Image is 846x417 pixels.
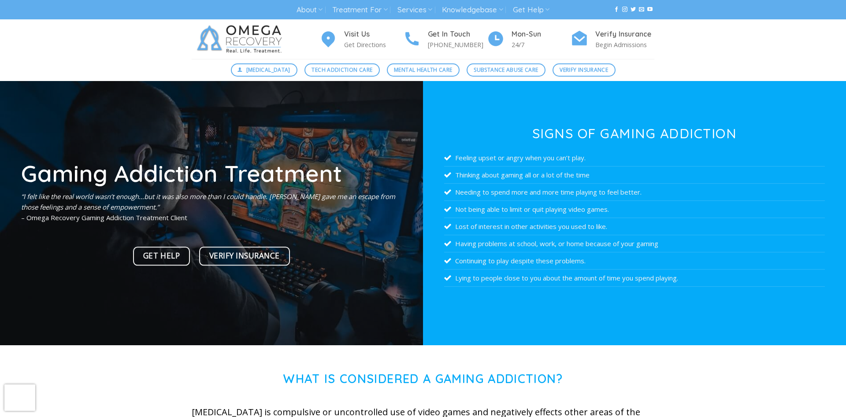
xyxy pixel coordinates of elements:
a: Follow on Twitter [631,7,636,13]
a: Tech Addiction Care [304,63,380,77]
li: Continuing to play despite these problems. [444,252,825,269]
li: Lying to people close to you about the amount of time you spend playing. [444,269,825,287]
h4: Visit Us [344,29,403,40]
li: Lost of interest in other activities you used to like. [444,218,825,235]
p: 24/7 [512,40,571,50]
span: Mental Health Care [394,66,452,74]
p: Begin Admissions [595,40,654,50]
a: [MEDICAL_DATA] [231,63,298,77]
h1: Gaming Addiction Treatment [21,162,402,185]
a: Get Help [513,2,549,18]
a: Mental Health Care [387,63,460,77]
h4: Verify Insurance [595,29,654,40]
span: [MEDICAL_DATA] [246,66,290,74]
span: Tech Addiction Care [312,66,372,74]
a: Verify Insurance Begin Admissions [571,29,654,50]
li: Needing to spend more and more time playing to feel better. [444,184,825,201]
h4: Mon-Sun [512,29,571,40]
a: Services [397,2,432,18]
a: Follow on YouTube [647,7,653,13]
span: Verify Insurance [560,66,608,74]
li: Not being able to limit or quit playing video games. [444,201,825,218]
img: Omega Recovery [192,19,291,59]
li: Having problems at school, work, or home because of your gaming [444,235,825,252]
a: About [297,2,323,18]
span: Verify Insurance [209,250,280,262]
a: Follow on Instagram [622,7,627,13]
a: Treatment For [332,2,387,18]
a: Send us an email [639,7,644,13]
a: Substance Abuse Care [467,63,545,77]
h3: Signs of Gaming Addiction [444,127,825,140]
li: Feeling upset or angry when you can’t play. [444,149,825,166]
em: “I felt like the real world wasn’t enough…but it was also more than I could handle. [PERSON_NAME]... [21,192,395,211]
span: Get Help [143,250,180,262]
p: Get Directions [344,40,403,50]
a: Follow on Facebook [614,7,619,13]
a: Visit Us Get Directions [319,29,403,50]
a: Knowledgebase [442,2,503,18]
span: Substance Abuse Care [474,66,538,74]
p: [PHONE_NUMBER] [428,40,487,50]
h1: What is Considered a Gaming Addiction? [192,372,654,386]
a: Get Help [133,247,190,266]
a: Verify Insurance [199,247,290,266]
a: Get In Touch [PHONE_NUMBER] [403,29,487,50]
li: Thinking about gaming all or a lot of the time [444,166,825,184]
a: Verify Insurance [553,63,616,77]
p: – Omega Recovery Gaming Addiction Treatment Client [21,191,402,223]
h4: Get In Touch [428,29,487,40]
